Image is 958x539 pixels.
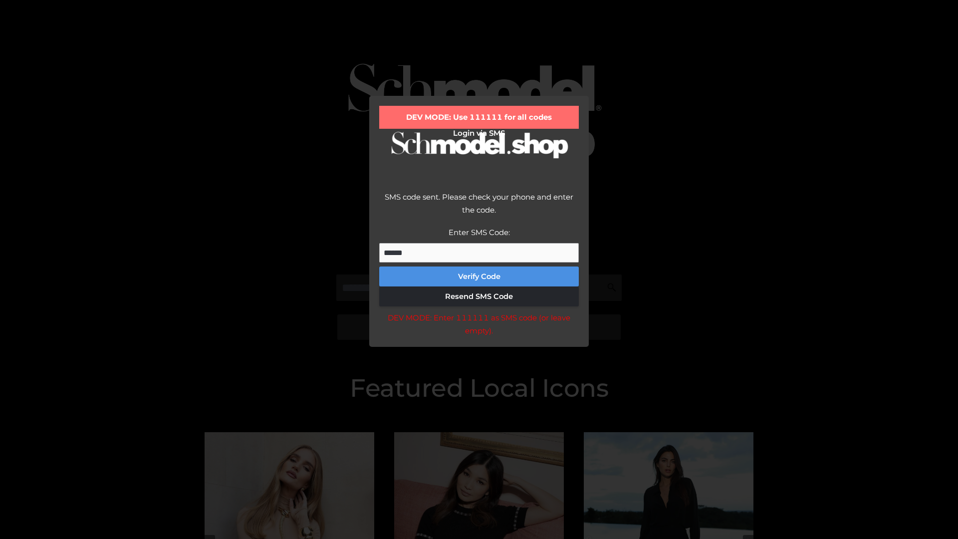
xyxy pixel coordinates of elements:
[379,311,579,337] div: DEV MODE: Enter 111111 as SMS code (or leave empty).
[379,286,579,306] button: Resend SMS Code
[379,191,579,226] div: SMS code sent. Please check your phone and enter the code.
[449,228,510,237] label: Enter SMS Code:
[379,106,579,129] div: DEV MODE: Use 111111 for all codes
[379,129,579,138] h2: Login via SMS
[379,267,579,286] button: Verify Code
